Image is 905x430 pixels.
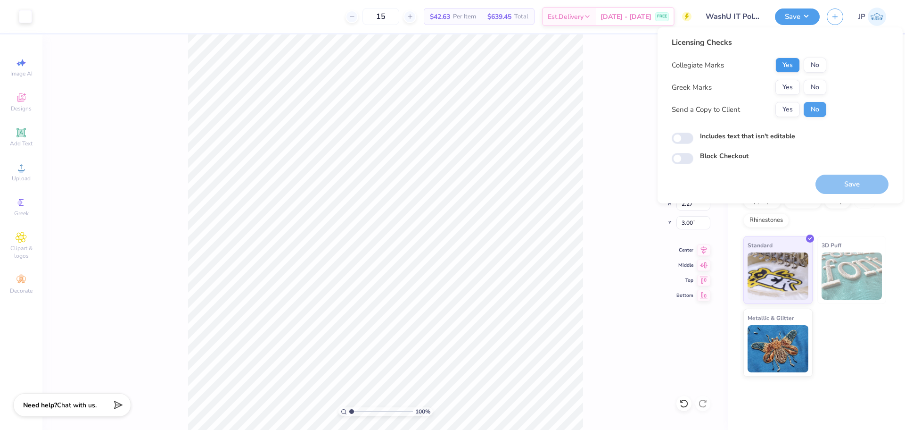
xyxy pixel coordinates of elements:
button: Save [775,8,820,25]
button: No [804,58,826,73]
span: Center [676,247,693,253]
button: Yes [775,80,800,95]
div: Licensing Checks [672,37,826,48]
div: Rhinestones [743,213,789,228]
span: Per Item [453,12,476,22]
img: 3D Puff [822,253,882,300]
span: Bottom [676,292,693,299]
span: Upload [12,175,31,182]
span: Clipart & logos [5,245,38,260]
div: Collegiate Marks [672,60,724,71]
img: Standard [748,253,808,300]
span: FREE [657,13,667,20]
span: Decorate [10,287,33,295]
span: $42.63 [430,12,450,22]
label: Includes text that isn't editable [700,131,795,141]
span: Greek [14,210,29,217]
span: JP [858,11,865,22]
span: Est. Delivery [548,12,584,22]
img: John Paul Torres [868,8,886,26]
span: Total [514,12,528,22]
button: No [804,102,826,117]
a: JP [858,8,886,26]
div: Send a Copy to Client [672,104,740,115]
input: Untitled Design [699,7,768,26]
span: 100 % [415,407,430,416]
span: $639.45 [487,12,511,22]
span: Designs [11,105,32,112]
button: Yes [775,102,800,117]
span: Image AI [10,70,33,77]
span: Top [676,277,693,284]
span: 3D Puff [822,240,841,250]
span: Chat with us. [57,401,97,410]
label: Block Checkout [700,151,749,161]
span: Middle [676,262,693,269]
button: Yes [775,58,800,73]
span: Standard [748,240,773,250]
span: Add Text [10,140,33,147]
strong: Need help? [23,401,57,410]
img: Metallic & Glitter [748,325,808,372]
div: Greek Marks [672,82,712,93]
input: – – [362,8,399,25]
span: [DATE] - [DATE] [601,12,651,22]
button: No [804,80,826,95]
span: Metallic & Glitter [748,313,794,323]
